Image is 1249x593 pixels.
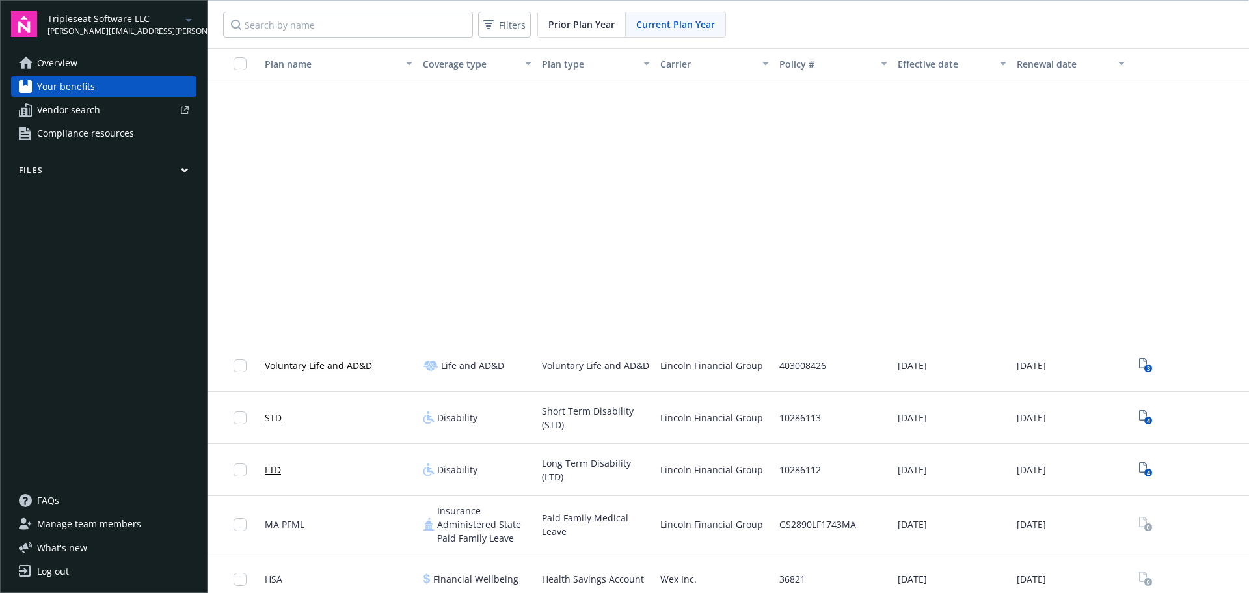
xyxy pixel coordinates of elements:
[234,463,247,476] input: Toggle Row Selected
[234,359,247,372] input: Toggle Row Selected
[1017,411,1046,424] span: [DATE]
[1017,572,1046,586] span: [DATE]
[898,572,927,586] span: [DATE]
[11,53,196,74] a: Overview
[265,411,282,424] a: STD
[37,100,100,120] span: Vendor search
[265,572,282,586] span: HSA
[481,16,528,34] span: Filters
[11,100,196,120] a: Vendor search
[11,11,37,37] img: navigator-logo.svg
[542,404,651,432] span: Short Term Disability (STD)
[37,123,134,144] span: Compliance resources
[37,541,87,555] span: What ' s new
[1017,359,1046,372] span: [DATE]
[47,12,181,25] span: Tripleseat Software LLC
[660,572,697,586] span: Wex Inc.
[660,517,763,531] span: Lincoln Financial Group
[234,518,247,531] input: Toggle Row Selected
[779,572,805,586] span: 36821
[47,25,181,37] span: [PERSON_NAME][EMAIL_ADDRESS][PERSON_NAME][DOMAIN_NAME]
[265,57,398,71] div: Plan name
[234,57,247,70] input: Select all
[234,573,247,586] input: Toggle Row Selected
[779,359,826,372] span: 403008426
[11,165,196,181] button: Files
[898,411,927,424] span: [DATE]
[11,76,196,97] a: Your benefits
[11,490,196,511] a: FAQs
[37,76,95,97] span: Your benefits
[898,359,927,372] span: [DATE]
[660,359,763,372] span: Lincoln Financial Group
[1135,569,1156,590] span: View Plan Documents
[542,456,651,484] span: Long Term Disability (LTD)
[660,57,755,71] div: Carrier
[437,411,477,424] span: Disability
[181,12,196,27] a: arrowDropDown
[1146,469,1149,477] text: 4
[660,463,763,476] span: Lincoln Financial Group
[660,411,763,424] span: Lincoln Financial Group
[542,511,651,538] span: Paid Family Medical Leave
[1135,407,1156,428] a: View Plan Documents
[779,517,856,531] span: GS2890LF1743MA
[1135,355,1156,376] a: View Plan Documents
[37,490,59,511] span: FAQs
[1135,514,1156,535] span: View Plan Documents
[441,359,504,372] span: Life and AD&D
[423,57,517,71] div: Coverage type
[774,48,893,79] button: Policy #
[265,359,372,372] a: Voluntary Life and AD&D
[779,57,874,71] div: Policy #
[779,411,821,424] span: 10286113
[265,463,281,476] a: LTD
[1017,57,1111,71] div: Renewal date
[11,514,196,534] a: Manage team members
[542,359,649,372] span: Voluntary Life and AD&D
[437,504,531,545] span: Insurance-Administered State Paid Family Leave
[779,463,821,476] span: 10286112
[898,57,992,71] div: Effective date
[478,12,531,38] button: Filters
[898,517,927,531] span: [DATE]
[1017,463,1046,476] span: [DATE]
[11,541,108,555] button: What's new
[1135,460,1156,480] a: View Plan Documents
[437,463,477,476] span: Disability
[37,514,141,534] span: Manage team members
[223,12,473,38] input: Search by name
[37,561,69,582] div: Log out
[898,463,927,476] span: [DATE]
[234,411,247,424] input: Toggle Row Selected
[418,48,537,79] button: Coverage type
[893,48,1012,79] button: Effective date
[1017,517,1046,531] span: [DATE]
[433,572,518,586] span: Financial Wellbeing
[1012,48,1131,79] button: Renewal date
[548,18,615,31] span: Prior Plan Year
[542,57,636,71] div: Plan type
[542,572,644,586] span: Health Savings Account
[636,18,715,31] span: Current Plan Year
[1146,417,1149,425] text: 4
[47,11,196,37] button: Tripleseat Software LLC[PERSON_NAME][EMAIL_ADDRESS][PERSON_NAME][DOMAIN_NAME]arrowDropDown
[260,48,418,79] button: Plan name
[37,53,77,74] span: Overview
[499,18,526,32] span: Filters
[265,517,304,531] span: MA PFML
[11,123,196,144] a: Compliance resources
[537,48,656,79] button: Plan type
[655,48,774,79] button: Carrier
[1146,365,1149,373] text: 3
